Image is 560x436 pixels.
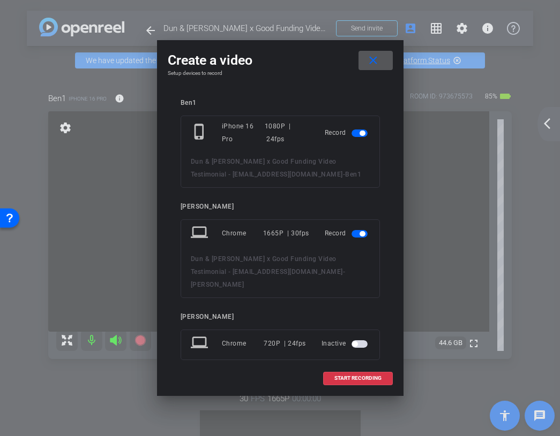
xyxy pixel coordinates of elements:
[264,334,306,353] div: 720P | 24fps
[325,224,370,243] div: Record
[191,255,343,276] span: Dun & [PERSON_NAME] x Good Funding Video Testimonial - [EMAIL_ADDRESS][DOMAIN_NAME]
[191,158,343,178] span: Dun & [PERSON_NAME] x Good Funding Video Testimonial - [EMAIL_ADDRESS][DOMAIN_NAME]
[343,171,346,178] span: -
[181,203,380,211] div: [PERSON_NAME]
[181,313,380,321] div: [PERSON_NAME]
[222,334,264,353] div: Chrome
[323,372,393,385] button: START RECORDING
[191,281,244,288] span: [PERSON_NAME]
[181,99,380,107] div: Ben1
[191,123,210,142] mat-icon: phone_iphone
[367,54,380,67] mat-icon: close
[334,376,382,381] span: START RECORDING
[168,70,393,77] h4: Setup devices to record
[222,120,265,146] div: iPhone 16 Pro
[325,120,370,146] div: Record
[322,334,370,353] div: Inactive
[191,224,210,243] mat-icon: laptop
[222,224,263,243] div: Chrome
[191,334,210,353] mat-icon: laptop
[168,51,393,70] div: Create a video
[343,268,346,276] span: -
[263,224,309,243] div: 1665P | 30fps
[345,171,361,178] span: Ben1
[265,120,309,146] div: 1080P | 24fps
